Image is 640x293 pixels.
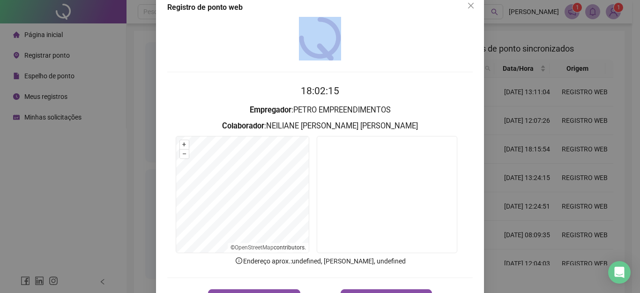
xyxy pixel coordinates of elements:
[167,120,473,132] h3: : NEILIANE [PERSON_NAME] [PERSON_NAME]
[180,150,189,158] button: –
[467,2,475,9] span: close
[299,17,341,60] img: QRPoint
[167,2,473,13] div: Registro de ponto web
[235,256,243,265] span: info-circle
[231,244,306,251] li: © contributors.
[250,105,291,114] strong: Empregador
[180,140,189,149] button: +
[167,256,473,266] p: Endereço aprox. : undefined, [PERSON_NAME], undefined
[222,121,264,130] strong: Colaborador
[301,85,339,97] time: 18:02:15
[235,244,274,251] a: OpenStreetMap
[608,261,631,284] div: Open Intercom Messenger
[167,104,473,116] h3: : PETRO EMPREENDIMENTOS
